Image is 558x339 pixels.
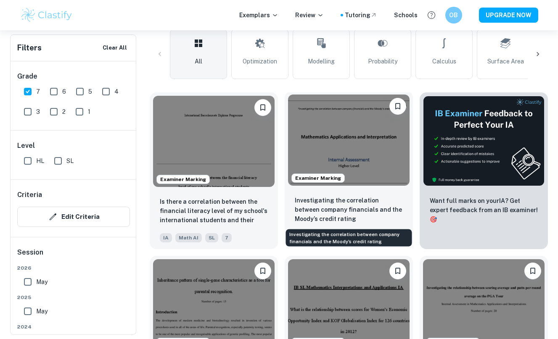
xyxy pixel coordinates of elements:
[292,174,344,182] span: Examiner Marking
[20,7,74,24] img: Clastify logo
[432,57,456,66] span: Calculus
[157,176,209,183] span: Examiner Marking
[17,264,130,272] span: 2026
[389,98,406,115] button: Bookmark
[222,233,232,242] span: 7
[308,57,335,66] span: Modelling
[36,156,44,166] span: HL
[114,87,119,96] span: 4
[88,87,92,96] span: 5
[17,42,42,54] h6: Filters
[285,92,413,249] a: Examiner MarkingBookmarkInvestigating the correlation between company financials and the Moody’s ...
[153,96,275,187] img: Math AI IA example thumbnail: Is there a correlation between the finan
[62,107,66,116] span: 2
[36,277,48,286] span: May
[36,107,40,116] span: 3
[195,57,202,66] span: All
[17,294,130,301] span: 2025
[66,156,74,166] span: SL
[368,57,397,66] span: Probability
[295,11,324,20] p: Review
[17,71,130,81] h6: Grade
[17,190,42,200] h6: Criteria
[36,307,48,316] span: May
[286,229,412,247] div: Investigating the correlation between company financials and the Moody’s credit rating
[345,11,377,20] a: Tutoring
[160,233,172,242] span: IA
[239,11,278,20] p: Exemplars
[430,196,538,224] p: Want full marks on your IA ? Get expert feedback from an IB examiner!
[424,8,439,22] button: Help and Feedback
[423,96,545,186] img: Thumbnail
[100,42,129,54] button: Clear All
[160,197,268,226] p: Is there a correlation between the financial literacy level of my school's international students...
[36,87,40,96] span: 7
[88,107,90,116] span: 1
[445,7,462,24] button: OB
[420,92,548,249] a: ThumbnailWant full marks on yourIA? Get expert feedback from an IB examiner!
[288,95,410,186] img: Math AI IA example thumbnail: Investigating the correlation between co
[487,57,524,66] span: Surface Area
[17,141,130,151] h6: Level
[254,99,271,116] button: Bookmark
[62,87,66,96] span: 6
[205,233,218,242] span: SL
[150,92,278,249] a: Examiner MarkingBookmarkIs there a correlation between the financial literacy level of my school'...
[254,263,271,279] button: Bookmark
[430,216,437,223] span: 🎯
[17,207,130,227] button: Edit Criteria
[175,233,202,242] span: Math AI
[295,196,403,223] p: Investigating the correlation between company financials and the Moody’s credit rating
[243,57,277,66] span: Optimization
[17,247,130,264] h6: Session
[394,11,418,20] a: Schools
[524,263,541,279] button: Bookmark
[479,8,538,23] button: UPGRADE NOW
[449,11,458,20] h6: OB
[389,263,406,279] button: Bookmark
[17,323,130,331] span: 2024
